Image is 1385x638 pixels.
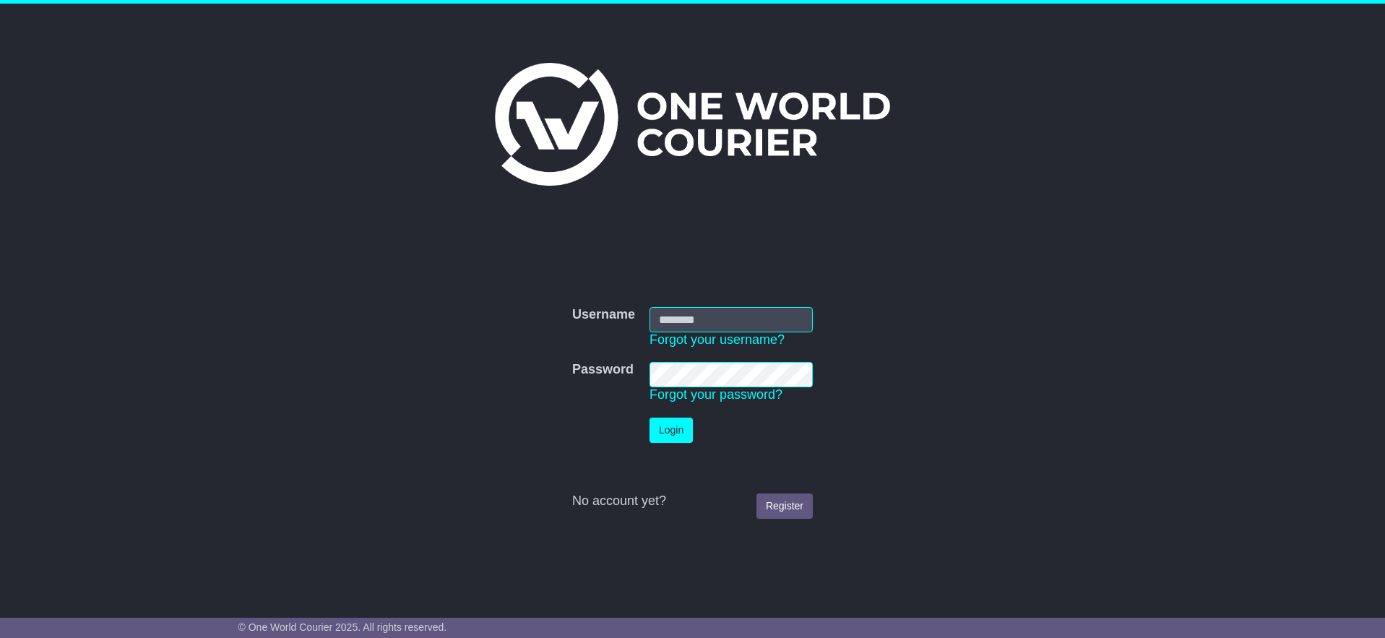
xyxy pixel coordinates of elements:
label: Password [572,362,634,378]
a: Forgot your username? [650,332,785,347]
img: One World [495,63,889,186]
span: © One World Courier 2025. All rights reserved. [238,621,447,633]
button: Login [650,418,693,443]
a: Forgot your password? [650,387,782,402]
a: Register [756,493,813,519]
div: No account yet? [572,493,813,509]
label: Username [572,307,635,323]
